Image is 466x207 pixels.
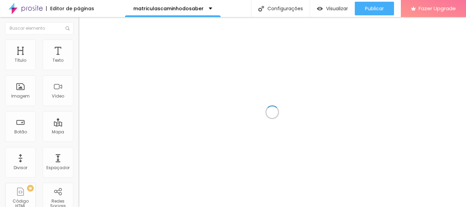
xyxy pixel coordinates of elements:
div: Texto [53,58,63,63]
button: Visualizar [310,2,355,15]
img: Icone [65,26,70,30]
span: Fazer Upgrade [419,5,456,11]
p: matriculascaminhodosaber [133,6,204,11]
div: Título [15,58,26,63]
img: Icone [258,6,264,12]
span: Visualizar [326,6,348,11]
div: Mapa [52,130,64,134]
div: Divisor [14,165,27,170]
div: Editor de páginas [46,6,94,11]
input: Buscar elemento [5,22,73,34]
div: Vídeo [52,94,64,99]
img: view-1.svg [317,6,323,12]
div: Botão [14,130,27,134]
button: Publicar [355,2,394,15]
span: Publicar [365,6,384,11]
div: Imagem [11,94,30,99]
div: Espaçador [46,165,70,170]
